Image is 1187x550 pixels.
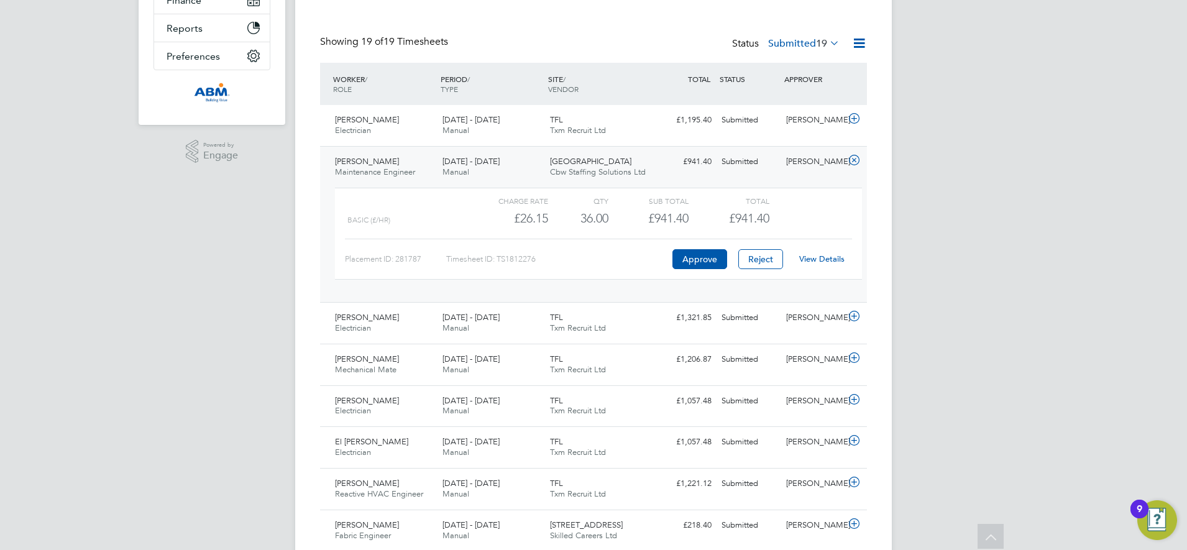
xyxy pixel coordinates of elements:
[442,354,500,364] span: [DATE] - [DATE]
[154,14,270,42] button: Reports
[738,249,783,269] button: Reject
[550,125,606,135] span: Txm Recruit Ltd
[548,208,608,229] div: 36.00
[333,84,352,94] span: ROLE
[729,211,769,226] span: £941.40
[717,391,781,411] div: Submitted
[442,156,500,167] span: [DATE] - [DATE]
[442,312,500,323] span: [DATE] - [DATE]
[781,68,846,90] div: APPROVER
[335,395,399,406] span: [PERSON_NAME]
[442,125,469,135] span: Manual
[154,42,270,70] button: Preferences
[550,312,563,323] span: TFL
[468,208,548,229] div: £26.15
[608,208,689,229] div: £941.40
[781,110,846,131] div: [PERSON_NAME]
[442,520,500,530] span: [DATE] - [DATE]
[550,520,623,530] span: [STREET_ADDRESS]
[550,167,646,177] span: Cbw Staffing Solutions Ltd
[781,515,846,536] div: [PERSON_NAME]
[550,323,606,333] span: Txm Recruit Ltd
[320,35,451,48] div: Showing
[203,150,238,161] span: Engage
[345,249,446,269] div: Placement ID: 281787
[672,249,727,269] button: Approve
[781,391,846,411] div: [PERSON_NAME]
[550,530,617,541] span: Skilled Careers Ltd
[548,84,579,94] span: VENDOR
[652,110,717,131] div: £1,195.40
[335,436,408,447] span: El [PERSON_NAME]
[688,74,710,84] span: TOTAL
[186,140,239,163] a: Powered byEngage
[717,110,781,131] div: Submitted
[799,254,845,264] a: View Details
[335,520,399,530] span: [PERSON_NAME]
[652,515,717,536] div: £218.40
[365,74,367,84] span: /
[550,156,631,167] span: [GEOGRAPHIC_DATA]
[442,323,469,333] span: Manual
[347,216,390,224] span: Basic (£/HR)
[550,395,563,406] span: TFL
[442,530,469,541] span: Manual
[167,50,220,62] span: Preferences
[550,488,606,499] span: Txm Recruit Ltd
[652,308,717,328] div: £1,321.85
[442,447,469,457] span: Manual
[335,125,371,135] span: Electrician
[335,447,371,457] span: Electrician
[1137,500,1177,540] button: Open Resource Center, 9 new notifications
[442,488,469,499] span: Manual
[781,474,846,494] div: [PERSON_NAME]
[717,432,781,452] div: Submitted
[335,364,396,375] span: Mechanical Mate
[442,364,469,375] span: Manual
[717,474,781,494] div: Submitted
[563,74,566,84] span: /
[361,35,448,48] span: 19 Timesheets
[652,391,717,411] div: £1,057.48
[652,152,717,172] div: £941.40
[442,114,500,125] span: [DATE] - [DATE]
[438,68,545,100] div: PERIOD
[550,436,563,447] span: TFL
[717,349,781,370] div: Submitted
[154,83,270,103] a: Go to home page
[442,167,469,177] span: Manual
[335,530,391,541] span: Fabric Engineer
[550,405,606,416] span: Txm Recruit Ltd
[442,405,469,416] span: Manual
[548,193,608,208] div: QTY
[335,488,423,499] span: Reactive HVAC Engineer
[545,68,653,100] div: SITE
[335,167,415,177] span: Maintenance Engineer
[442,436,500,447] span: [DATE] - [DATE]
[689,193,769,208] div: Total
[781,432,846,452] div: [PERSON_NAME]
[335,478,399,488] span: [PERSON_NAME]
[550,114,563,125] span: TFL
[717,308,781,328] div: Submitted
[194,83,230,103] img: abm-technical-logo-retina.png
[781,308,846,328] div: [PERSON_NAME]
[652,474,717,494] div: £1,221.12
[652,349,717,370] div: £1,206.87
[608,193,689,208] div: Sub Total
[335,312,399,323] span: [PERSON_NAME]
[335,114,399,125] span: [PERSON_NAME]
[335,405,371,416] span: Electrician
[468,193,548,208] div: Charge rate
[768,37,840,50] label: Submitted
[446,249,669,269] div: Timesheet ID: TS1812276
[816,37,827,50] span: 19
[717,515,781,536] div: Submitted
[732,35,842,53] div: Status
[467,74,470,84] span: /
[652,432,717,452] div: £1,057.48
[550,354,563,364] span: TFL
[550,447,606,457] span: Txm Recruit Ltd
[335,354,399,364] span: [PERSON_NAME]
[441,84,458,94] span: TYPE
